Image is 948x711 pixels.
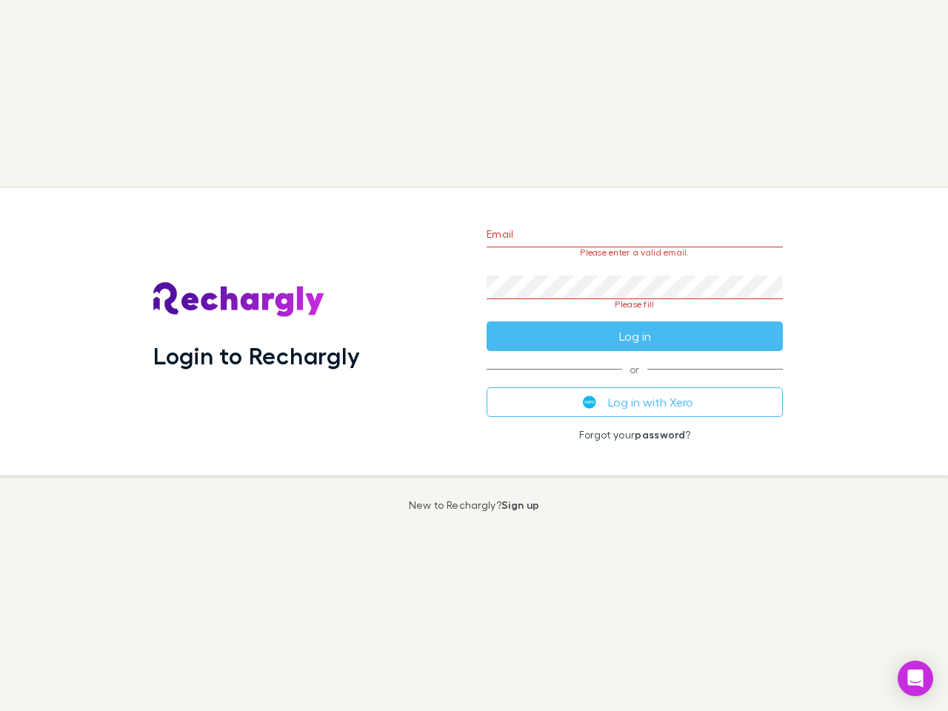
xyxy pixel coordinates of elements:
a: password [635,428,685,441]
button: Log in [487,321,783,351]
p: Please enter a valid email. [487,247,783,258]
div: Open Intercom Messenger [898,661,933,696]
p: New to Rechargly? [409,499,540,511]
p: Forgot your ? [487,429,783,441]
img: Xero's logo [583,395,596,409]
button: Log in with Xero [487,387,783,417]
h1: Login to Rechargly [153,341,360,370]
span: or [487,369,783,370]
img: Rechargly's Logo [153,282,325,318]
p: Please fill [487,299,783,310]
a: Sign up [501,498,539,511]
